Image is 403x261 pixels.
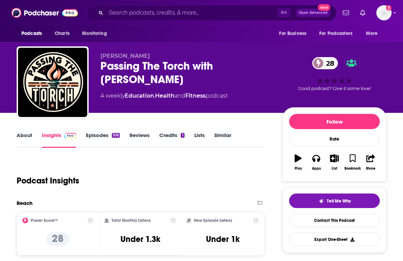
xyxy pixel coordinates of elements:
[106,7,277,18] input: Search podcasts, credits, & more...
[112,133,120,138] div: 106
[214,132,231,148] a: Similar
[154,92,155,99] span: ,
[327,198,351,204] span: Tell Me Why
[64,133,76,138] img: Podchaser Pro
[325,150,343,175] button: List
[279,29,306,38] span: For Business
[77,27,116,40] button: open menu
[366,166,375,171] div: Share
[289,150,307,175] button: Play
[181,133,184,138] div: 1
[125,92,154,99] a: Education
[174,92,185,99] span: and
[307,150,325,175] button: Apps
[17,175,79,186] h1: Podcast Insights
[17,200,33,206] h2: Reach
[343,150,361,175] button: Bookmark
[185,92,206,99] a: Fitness
[312,57,338,69] a: 28
[318,4,330,11] span: New
[289,114,380,129] button: Follow
[315,27,362,40] button: open menu
[82,29,107,38] span: Monitoring
[289,193,380,208] button: tell me why sparkleTell Me Why
[120,234,160,244] h3: Under 1.3k
[100,92,228,100] div: A weekly podcast
[376,5,392,20] img: User Profile
[129,132,150,148] a: Reviews
[55,29,70,38] span: Charts
[11,6,78,19] img: Podchaser - Follow, Share and Rate Podcasts
[366,29,378,38] span: More
[299,11,328,15] span: Open Advanced
[298,86,371,91] span: Good podcast? Give it some love!
[21,29,42,38] span: Podcasts
[31,218,58,223] h2: Power Score™
[344,166,361,171] div: Bookmark
[376,5,392,20] span: Logged in as agoldsmithwissman
[100,53,150,59] span: [PERSON_NAME]
[277,8,290,17] span: ⌘ K
[111,218,151,223] h2: Total Monthly Listens
[46,232,69,246] p: 28
[295,166,302,171] div: Play
[319,29,352,38] span: For Podcasters
[194,218,232,223] h2: New Episode Listens
[289,214,380,227] a: Contact This Podcast
[332,166,337,171] div: List
[17,132,32,148] a: About
[18,48,87,117] img: Passing The Torch with Martin Foster
[319,198,324,204] img: tell me why sparkle
[289,132,380,146] div: Rate
[340,7,352,19] a: Show notifications dropdown
[50,27,74,40] a: Charts
[155,92,174,99] a: Health
[283,53,386,96] div: 28Good podcast? Give it some love!
[361,27,386,40] button: open menu
[42,132,76,148] a: InsightsPodchaser Pro
[357,7,368,19] a: Show notifications dropdown
[274,27,315,40] button: open menu
[362,150,380,175] button: Share
[17,27,51,40] button: open menu
[87,5,337,21] div: Search podcasts, credits, & more...
[312,166,321,171] div: Apps
[319,57,338,69] span: 28
[159,132,184,148] a: Credits1
[194,132,205,148] a: Lists
[296,9,331,17] button: Open AdvancedNew
[386,5,392,11] svg: Add a profile image
[289,233,380,246] button: Export One-Sheet
[376,5,392,20] button: Show profile menu
[86,132,120,148] a: Episodes106
[206,234,240,244] h3: Under 1k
